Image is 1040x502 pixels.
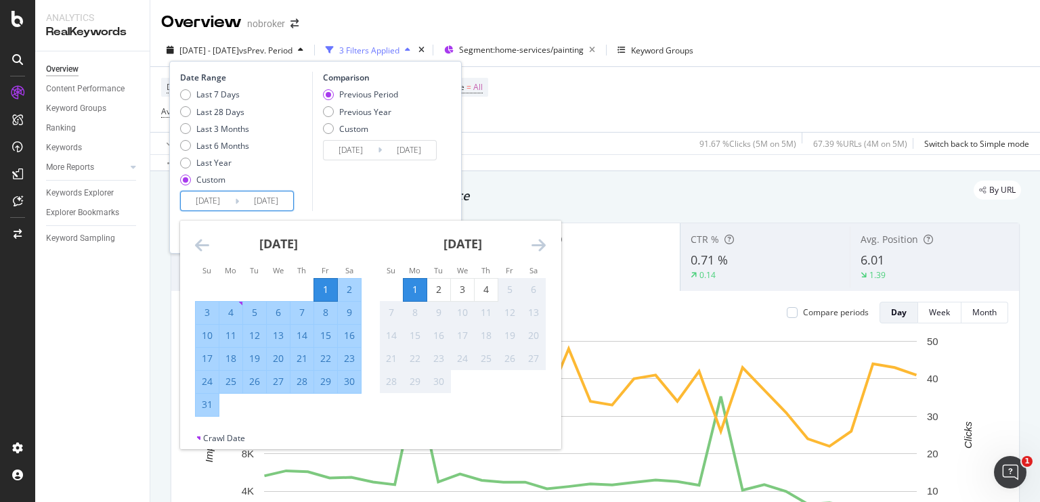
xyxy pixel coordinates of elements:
div: Last 3 Months [196,123,249,135]
div: 22 [314,352,337,365]
div: Last 7 Days [196,89,240,100]
text: Impressions [203,407,215,462]
div: 27 [267,375,290,388]
div: Analytics [46,11,139,24]
div: Day [891,306,907,318]
text: Clicks [962,421,974,448]
div: 3 Filters Applied [339,45,399,56]
div: Previous Period [339,89,398,100]
div: 1 [314,283,337,296]
span: By URL [989,186,1016,194]
input: Start Date [324,141,378,160]
div: 18 [219,352,242,365]
div: Month [972,306,997,318]
a: Overview [46,62,140,76]
td: Choose Thursday, September 4, 2025 as your check-in date. It’s available. [475,278,498,301]
div: Keyword Groups [631,45,693,56]
div: Custom [196,174,225,185]
div: 24 [451,352,474,365]
td: Not available. Saturday, September 6, 2025 [522,278,546,301]
div: Calendar [180,221,561,432]
div: 8 [404,306,427,319]
small: Th [297,265,306,275]
div: Last Year [196,157,232,168]
td: Not available. Thursday, September 18, 2025 [475,324,498,347]
div: 4 [475,283,498,296]
div: Compare periods [803,306,869,318]
td: Choose Wednesday, September 3, 2025 as your check-in date. It’s available. [451,278,475,301]
text: 8K [242,448,254,459]
div: 20 [267,352,290,365]
button: 3 Filters Applied [320,39,416,61]
div: 14 [380,329,403,342]
span: Avg. Position [861,233,918,246]
span: 0.71 % [691,252,728,268]
text: 30 [927,411,938,422]
div: 17 [451,329,474,342]
div: 27 [522,352,545,365]
small: Su [387,265,395,275]
td: Selected. Saturday, August 23, 2025 [338,347,362,370]
div: 11 [219,329,242,342]
span: vs Prev. Period [239,45,292,56]
div: 15 [314,329,337,342]
text: 40 [927,373,938,384]
strong: [DATE] [443,235,482,252]
div: RealKeywords [46,24,139,40]
span: Device [167,81,192,93]
td: Not available. Thursday, September 11, 2025 [475,301,498,324]
td: Selected. Monday, August 18, 2025 [219,347,243,370]
td: Selected. Sunday, August 10, 2025 [196,324,219,347]
small: We [273,265,284,275]
text: 10 [927,485,938,497]
td: Not available. Monday, September 8, 2025 [404,301,427,324]
td: Not available. Wednesday, September 24, 2025 [451,347,475,370]
td: Not available. Sunday, September 7, 2025 [380,301,404,324]
div: 19 [498,329,521,342]
div: Last 6 Months [196,140,249,152]
div: Overview [46,62,79,76]
td: Not available. Monday, September 22, 2025 [404,347,427,370]
div: Switch back to Simple mode [924,138,1029,150]
td: Selected. Thursday, August 14, 2025 [290,324,314,347]
div: 15 [404,329,427,342]
div: 29 [404,375,427,388]
td: Selected. Wednesday, August 20, 2025 [267,347,290,370]
div: arrow-right-arrow-left [290,19,299,28]
a: Ranking [46,121,140,135]
div: 7 [290,306,313,319]
small: We [457,265,468,275]
small: Mo [225,265,236,275]
div: Move backward to switch to the previous month. [195,237,209,254]
div: 20 [522,329,545,342]
a: Explorer Bookmarks [46,206,140,220]
td: Selected. Monday, August 4, 2025 [219,301,243,324]
div: 21 [290,352,313,365]
td: Selected. Sunday, August 31, 2025 [196,393,219,416]
td: Not available. Saturday, September 27, 2025 [522,347,546,370]
div: 2 [338,283,361,296]
td: Not available. Sunday, September 14, 2025 [380,324,404,347]
td: Selected. Sunday, August 17, 2025 [196,347,219,370]
span: All [473,78,483,97]
div: Last 6 Months [180,140,249,152]
small: Fr [322,265,329,275]
td: Not available. Wednesday, September 10, 2025 [451,301,475,324]
div: Last 28 Days [180,106,249,118]
div: 67.39 % URLs ( 4M on 5M ) [813,138,907,150]
div: Content Performance [46,82,125,96]
div: 6 [522,283,545,296]
div: More Reports [46,160,94,175]
div: 17 [196,352,219,365]
div: Date Range [180,72,309,83]
a: Content Performance [46,82,140,96]
span: 6.01 [861,252,884,268]
div: Custom [339,123,368,135]
td: Not available. Friday, September 26, 2025 [498,347,522,370]
small: Sa [345,265,353,275]
td: Selected. Friday, August 22, 2025 [314,347,338,370]
button: Day [880,302,918,323]
td: Selected. Friday, August 15, 2025 [314,324,338,347]
td: Selected. Wednesday, August 6, 2025 [267,301,290,324]
div: Custom [180,174,249,185]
